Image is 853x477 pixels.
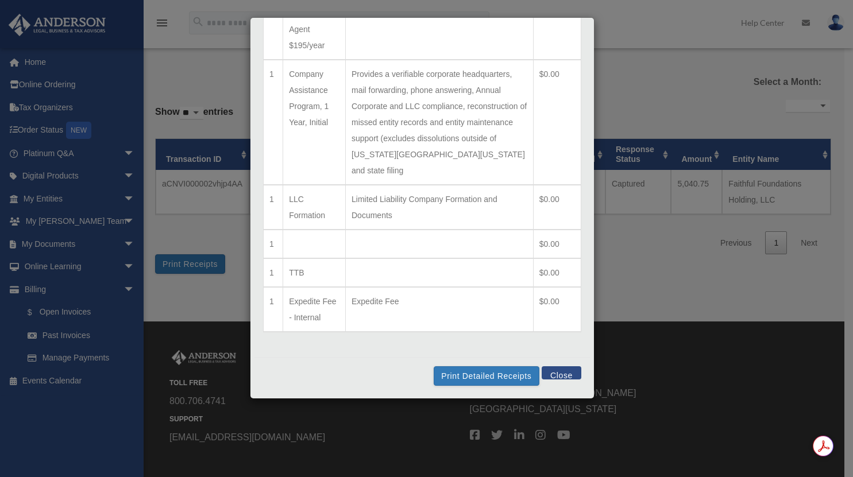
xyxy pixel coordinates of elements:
td: $0.00 [533,258,581,287]
td: 1 [264,230,283,258]
td: Provides a verifiable corporate headquarters, mail forwarding, phone answering, Annual Corporate ... [346,60,534,185]
td: 1 [264,287,283,332]
td: $0.00 [533,230,581,258]
button: Close [542,366,581,379]
td: LLC Formation [283,185,346,230]
td: 1 [264,60,283,185]
td: 1 [264,185,283,230]
td: Company Assistance Program, 1 Year, Initial [283,60,346,185]
td: TTB [283,258,346,287]
td: Expedite Fee [346,287,534,332]
td: $0.00 [533,185,581,230]
td: $0.00 [533,287,581,332]
td: 1 [264,258,283,287]
button: Print Detailed Receipts [434,366,539,386]
td: Limited Liability Company Formation and Documents [346,185,534,230]
td: $0.00 [533,60,581,185]
td: Expedite Fee - Internal [283,287,346,332]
